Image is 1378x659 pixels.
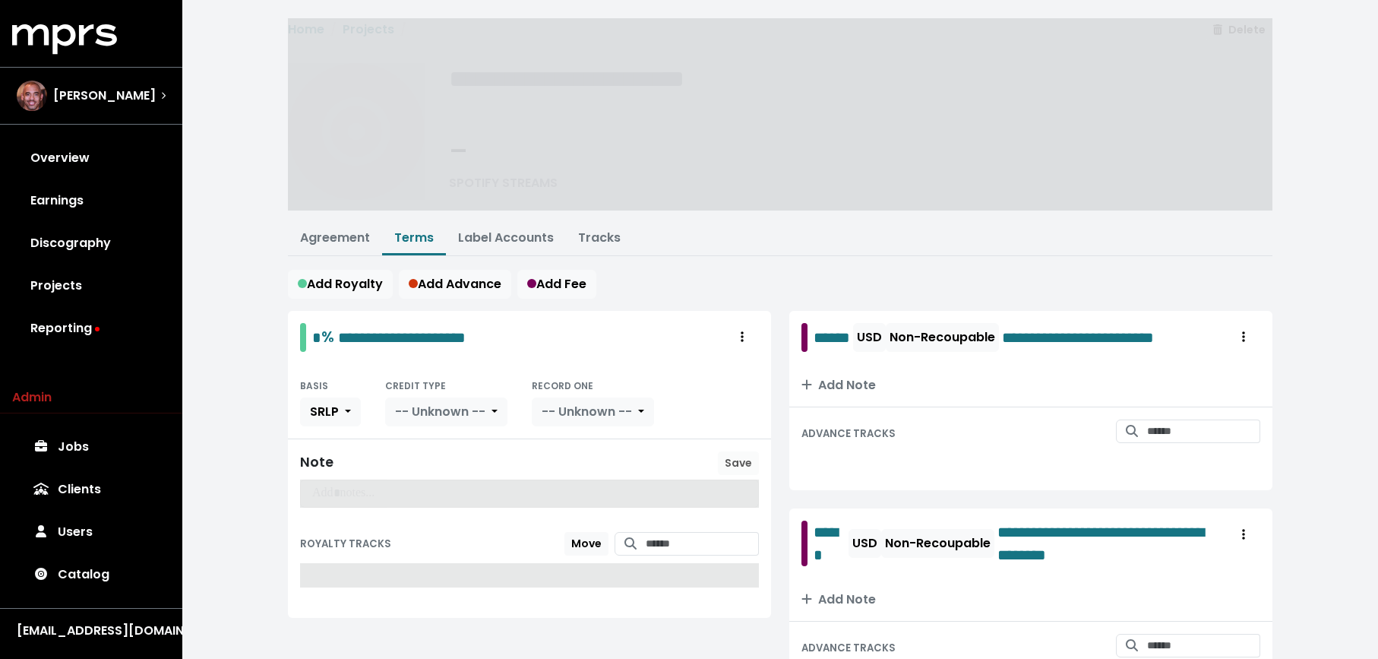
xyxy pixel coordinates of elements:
[801,591,876,608] span: Add Note
[458,229,554,246] a: Label Accounts
[885,534,991,552] span: Non-Recoupable
[395,403,485,420] span: -- Unknown --
[12,553,170,596] a: Catalog
[517,270,596,299] button: Add Fee
[12,511,170,553] a: Users
[789,364,1272,407] button: Add Note
[12,307,170,350] a: Reporting
[300,379,328,392] small: BASIS
[1227,323,1260,352] button: Royalty administration options
[801,426,896,441] small: ADVANCE TRACKS
[578,229,621,246] a: Tracks
[814,326,850,349] span: Edit value
[53,87,156,105] span: [PERSON_NAME]
[310,403,339,420] span: SRLP
[1147,634,1260,657] input: Search for tracks by title and link them to this advance
[300,398,361,426] button: SRLP
[1147,420,1260,443] input: Search for tracks by title and link them to this advance
[849,529,881,558] button: USD
[12,265,170,307] a: Projects
[409,275,501,293] span: Add Advance
[321,326,334,347] span: %
[12,30,117,47] a: mprs logo
[997,521,1227,566] span: Edit value
[527,275,586,293] span: Add Fee
[288,270,393,299] button: Add Royalty
[725,323,759,352] button: Royalty administration options
[12,468,170,511] a: Clients
[338,330,466,345] span: Edit value
[801,376,876,394] span: Add Note
[801,641,896,655] small: ADVANCE TRACKS
[298,275,383,293] span: Add Royalty
[1002,326,1154,349] span: Edit value
[300,229,370,246] a: Agreement
[385,379,446,392] small: CREDIT TYPE
[385,398,507,426] button: -- Unknown --
[17,622,166,640] div: [EMAIL_ADDRESS][DOMAIN_NAME]
[1227,521,1260,550] button: Royalty administration options
[12,222,170,265] a: Discography
[646,532,759,556] input: Search for tracks by title and link them to this royalty
[300,537,391,551] small: ROYALTY TRACKS
[12,621,170,641] button: [EMAIL_ADDRESS][DOMAIN_NAME]
[542,403,632,420] span: -- Unknown --
[564,532,608,556] button: Move
[300,455,333,470] div: Note
[571,536,602,551] span: Move
[12,179,170,222] a: Earnings
[857,328,882,346] span: USD
[853,323,886,352] button: USD
[312,330,321,345] span: Edit value
[532,379,593,392] small: RECORD ONE
[852,534,877,552] span: USD
[886,323,999,352] button: Non-Recoupable
[12,137,170,179] a: Overview
[890,328,995,346] span: Non-Recoupable
[881,529,994,558] button: Non-Recoupable
[12,426,170,468] a: Jobs
[399,270,511,299] button: Add Advance
[394,229,434,246] a: Terms
[789,578,1272,621] button: Add Note
[17,81,47,111] img: The selected account / producer
[532,398,654,426] button: -- Unknown --
[814,521,845,566] span: Edit value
